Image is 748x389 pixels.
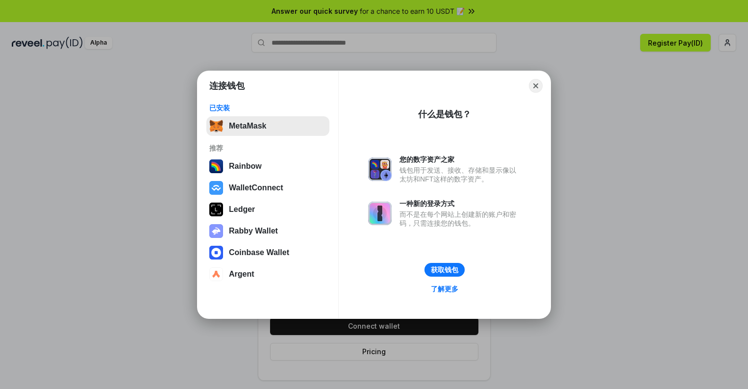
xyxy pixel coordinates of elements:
div: 了解更多 [431,285,458,293]
h1: 连接钱包 [209,80,245,92]
img: svg+xml,%3Csvg%20width%3D%2228%22%20height%3D%2228%22%20viewBox%3D%220%200%2028%2028%22%20fill%3D... [209,246,223,259]
div: 一种新的登录方式 [399,199,521,208]
button: Rainbow [206,156,329,176]
button: Coinbase Wallet [206,243,329,262]
button: 获取钱包 [424,263,465,277]
div: 获取钱包 [431,265,458,274]
div: WalletConnect [229,183,283,192]
div: MetaMask [229,122,266,130]
img: svg+xml,%3Csvg%20width%3D%2228%22%20height%3D%2228%22%20viewBox%3D%220%200%2028%2028%22%20fill%3D... [209,181,223,195]
a: 了解更多 [425,283,464,295]
img: svg+xml,%3Csvg%20xmlns%3D%22http%3A%2F%2Fwww.w3.org%2F2000%2Fsvg%22%20width%3D%2228%22%20height%3... [209,203,223,216]
div: 什么是钱包？ [418,108,471,120]
button: Argent [206,264,329,284]
div: Ledger [229,205,255,214]
img: svg+xml,%3Csvg%20xmlns%3D%22http%3A%2F%2Fwww.w3.org%2F2000%2Fsvg%22%20fill%3D%22none%22%20viewBox... [209,224,223,238]
div: 推荐 [209,144,326,153]
div: Rainbow [229,162,262,171]
div: Coinbase Wallet [229,248,289,257]
div: 您的数字资产之家 [399,155,521,164]
button: MetaMask [206,116,329,136]
img: svg+xml,%3Csvg%20xmlns%3D%22http%3A%2F%2Fwww.w3.org%2F2000%2Fsvg%22%20fill%3D%22none%22%20viewBox... [368,202,392,225]
button: Close [529,79,543,93]
div: Rabby Wallet [229,227,278,235]
div: 钱包用于发送、接收、存储和显示像以太坊和NFT这样的数字资产。 [399,166,521,183]
div: Argent [229,270,254,279]
button: WalletConnect [206,178,329,198]
img: svg+xml,%3Csvg%20xmlns%3D%22http%3A%2F%2Fwww.w3.org%2F2000%2Fsvg%22%20fill%3D%22none%22%20viewBox... [368,157,392,181]
img: svg+xml,%3Csvg%20width%3D%2228%22%20height%3D%2228%22%20viewBox%3D%220%200%2028%2028%22%20fill%3D... [209,267,223,281]
button: Rabby Wallet [206,221,329,241]
button: Ledger [206,200,329,219]
div: 已安装 [209,104,326,112]
img: svg+xml,%3Csvg%20width%3D%22120%22%20height%3D%22120%22%20viewBox%3D%220%200%20120%20120%22%20fil... [209,159,223,173]
img: svg+xml,%3Csvg%20fill%3D%22none%22%20height%3D%2233%22%20viewBox%3D%220%200%2035%2033%22%20width%... [209,119,223,133]
div: 而不是在每个网站上创建新的账户和密码，只需连接您的钱包。 [399,210,521,228]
